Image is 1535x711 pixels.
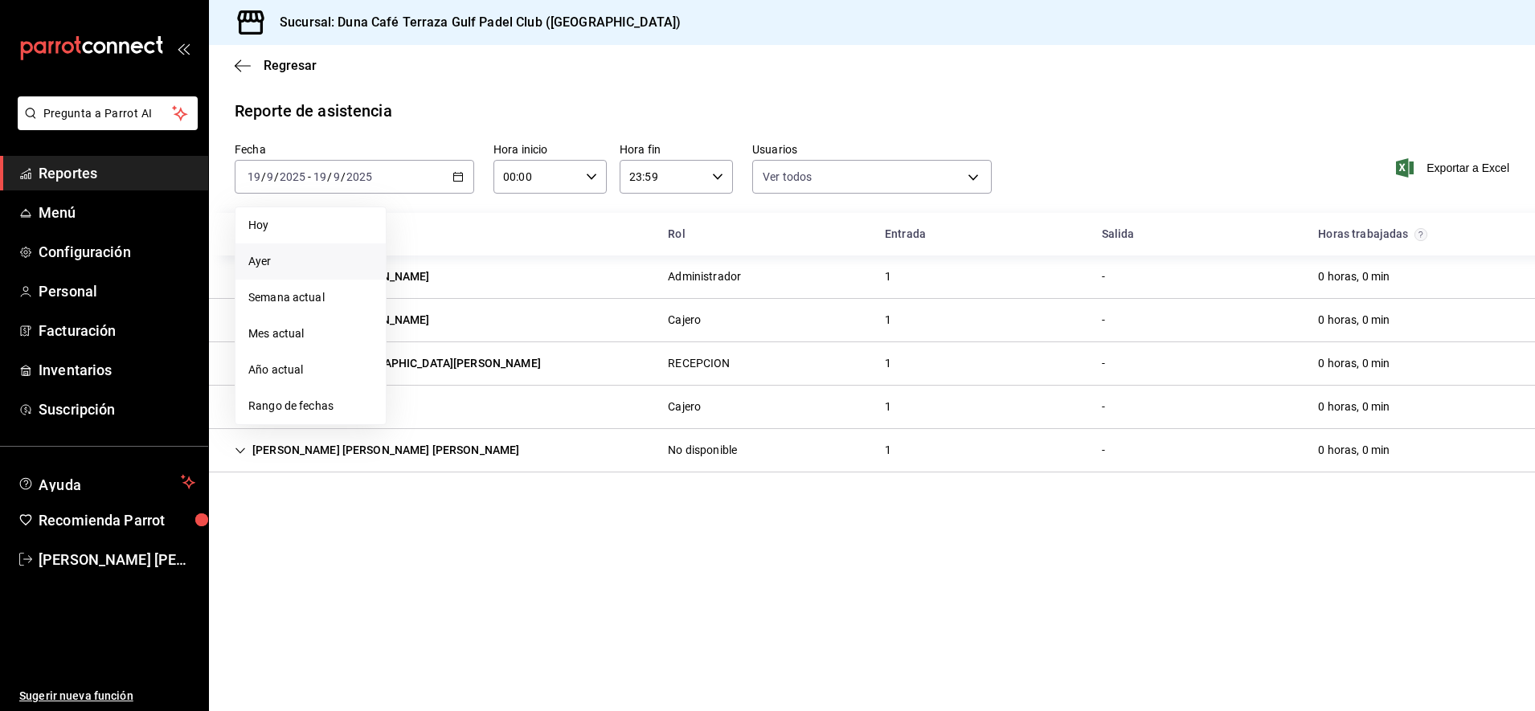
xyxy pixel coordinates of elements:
[39,472,174,492] span: Ayuda
[209,429,1535,472] div: Row
[177,42,190,55] button: open_drawer_menu
[1305,262,1402,292] div: Cell
[222,435,532,465] div: Cell
[872,435,904,465] div: Cell
[668,312,701,329] div: Cajero
[752,144,992,155] label: Usuarios
[493,144,607,155] label: Hora inicio
[279,170,306,183] input: ----
[39,162,195,184] span: Reportes
[261,170,266,183] span: /
[209,342,1535,386] div: Row
[668,355,730,372] div: RECEPCION
[248,289,373,306] span: Semana actual
[655,435,750,465] div: Cell
[1414,228,1427,241] svg: El total de horas trabajadas por usuario es el resultado de la suma redondeada del registro de ho...
[209,213,1535,255] div: Head
[248,253,373,270] span: Ayer
[1089,219,1306,249] div: HeadCell
[248,325,373,342] span: Mes actual
[1089,435,1118,465] div: Cell
[1089,349,1118,378] div: Cell
[1089,262,1118,292] div: Cell
[1305,305,1402,335] div: Cell
[1305,392,1402,422] div: Cell
[763,169,812,185] span: Ver todos
[655,349,743,378] div: Cell
[209,299,1535,342] div: Row
[235,99,392,123] div: Reporte de asistencia
[39,202,195,223] span: Menú
[346,170,373,183] input: ----
[222,219,655,249] div: HeadCell
[872,392,904,422] div: Cell
[655,262,754,292] div: Cell
[327,170,332,183] span: /
[872,305,904,335] div: Cell
[248,398,373,415] span: Rango de fechas
[872,262,904,292] div: Cell
[274,170,279,183] span: /
[222,262,443,292] div: Cell
[39,280,195,302] span: Personal
[247,170,261,183] input: --
[1089,392,1118,422] div: Cell
[209,213,1535,472] div: Container
[313,170,327,183] input: --
[222,392,396,422] div: Cell
[341,170,346,183] span: /
[333,170,341,183] input: --
[235,144,474,155] label: Fecha
[248,362,373,378] span: Año actual
[19,688,195,705] span: Sugerir nueva función
[222,349,554,378] div: Cell
[872,219,1089,249] div: HeadCell
[209,255,1535,299] div: Row
[39,241,195,263] span: Configuración
[248,217,373,234] span: Hoy
[18,96,198,130] button: Pregunta a Parrot AI
[1305,349,1402,378] div: Cell
[39,359,195,381] span: Inventarios
[39,509,195,531] span: Recomienda Parrot
[39,398,195,420] span: Suscripción
[1089,305,1118,335] div: Cell
[39,320,195,341] span: Facturación
[11,116,198,133] a: Pregunta a Parrot AI
[1305,435,1402,465] div: Cell
[43,105,173,122] span: Pregunta a Parrot AI
[872,349,904,378] div: Cell
[267,13,681,32] h3: Sucursal: Duna Café Terraza Gulf Padel Club ([GEOGRAPHIC_DATA])
[222,305,443,335] div: Cell
[655,219,872,249] div: HeadCell
[668,268,741,285] div: Administrador
[1305,219,1522,249] div: HeadCell
[668,442,737,459] div: No disponible
[39,549,195,570] span: [PERSON_NAME] [PERSON_NAME]
[655,392,714,422] div: Cell
[620,144,733,155] label: Hora fin
[266,170,274,183] input: --
[209,386,1535,429] div: Row
[1399,158,1509,178] button: Exportar a Excel
[308,170,311,183] span: -
[668,398,701,415] div: Cajero
[264,58,317,73] span: Regresar
[235,58,317,73] button: Regresar
[655,305,714,335] div: Cell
